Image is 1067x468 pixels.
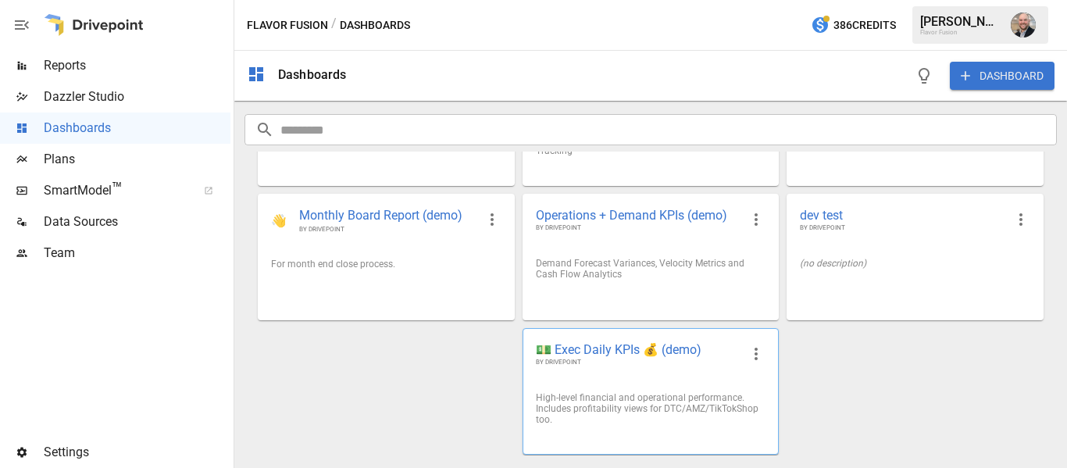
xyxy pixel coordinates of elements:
button: Flavor Fusion [247,16,328,35]
div: (no description) [800,258,1030,269]
span: Team [44,244,230,263]
span: 💵 Exec Daily KPIs 💰 (demo) [536,341,740,358]
button: Dustin Jacobson [1001,3,1045,47]
span: Data Sources [44,213,230,231]
button: 386Credits [805,11,902,40]
span: Reports [44,56,230,75]
span: Settings [44,443,230,462]
span: BY DRIVEPOINT [299,225,476,234]
button: DASHBOARD [950,62,1055,90]
span: Operations + Demand KPIs (demo) [536,207,740,223]
img: Dustin Jacobson [1011,13,1036,38]
div: 👋 [271,213,287,228]
div: Demand Forecast Variances, Velocity Metrics and Cash Flow Analytics [536,258,765,280]
div: High-level financial and operational performance. Includes profitability views for DTC/AMZ/TikTok... [536,392,765,425]
span: SmartModel [44,181,187,200]
div: Flavor Fusion [920,29,1001,36]
div: [PERSON_NAME] [920,14,1001,29]
span: Monthly Board Report (demo) [299,207,476,225]
span: Dazzler Studio [44,88,230,106]
div: / [331,16,337,35]
div: For month end close process. [271,259,501,270]
span: Plans [44,150,230,169]
span: BY DRIVEPOINT [536,223,740,233]
span: 386 Credits [833,16,896,35]
span: Dashboards [44,119,230,138]
span: BY DRIVEPOINT [536,358,740,367]
span: dev test [800,207,1005,223]
span: BY DRIVEPOINT [800,223,1005,233]
div: Dashboards [278,67,347,82]
span: ™ [112,179,123,198]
